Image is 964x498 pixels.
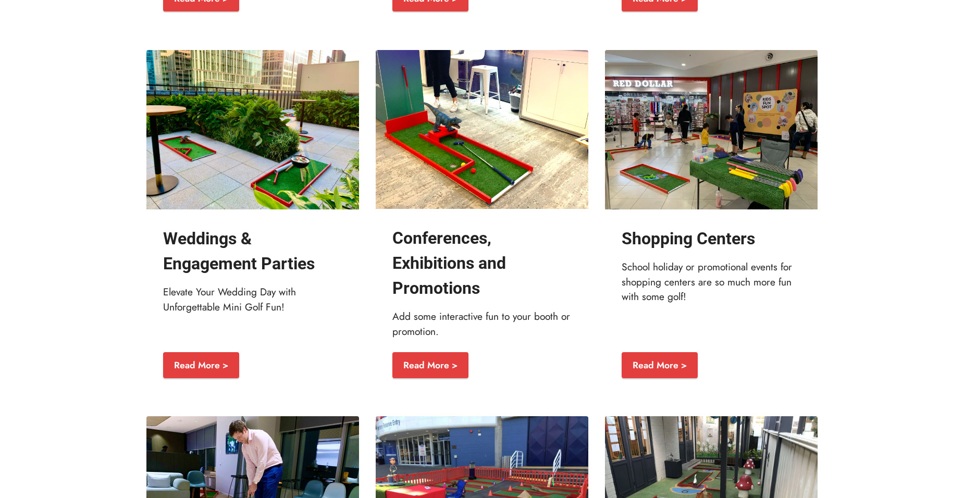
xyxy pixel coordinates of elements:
[622,352,698,378] a: Read More >
[392,228,506,298] strong: Conferences, Exhibitions and Promotions
[163,229,315,273] strong: Weddings & Engagement Parties
[146,50,359,209] img: Mini Golf Weddings Sydney
[622,259,801,304] p: School holiday or promotional events for shopping centers are so much more fun with some golf!
[163,352,239,378] a: Read More >
[392,309,572,339] p: Add some interactive fun to your booth or promotion.
[622,229,755,248] strong: Shopping Centers
[163,284,342,315] p: Elevate Your Wedding Day with Unforgettable Mini Golf Fun!
[605,50,818,209] img: Portable Putt Putt for Shopping Centers
[376,50,588,209] img: Mini Golf for corporate events
[392,352,468,378] a: Read More >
